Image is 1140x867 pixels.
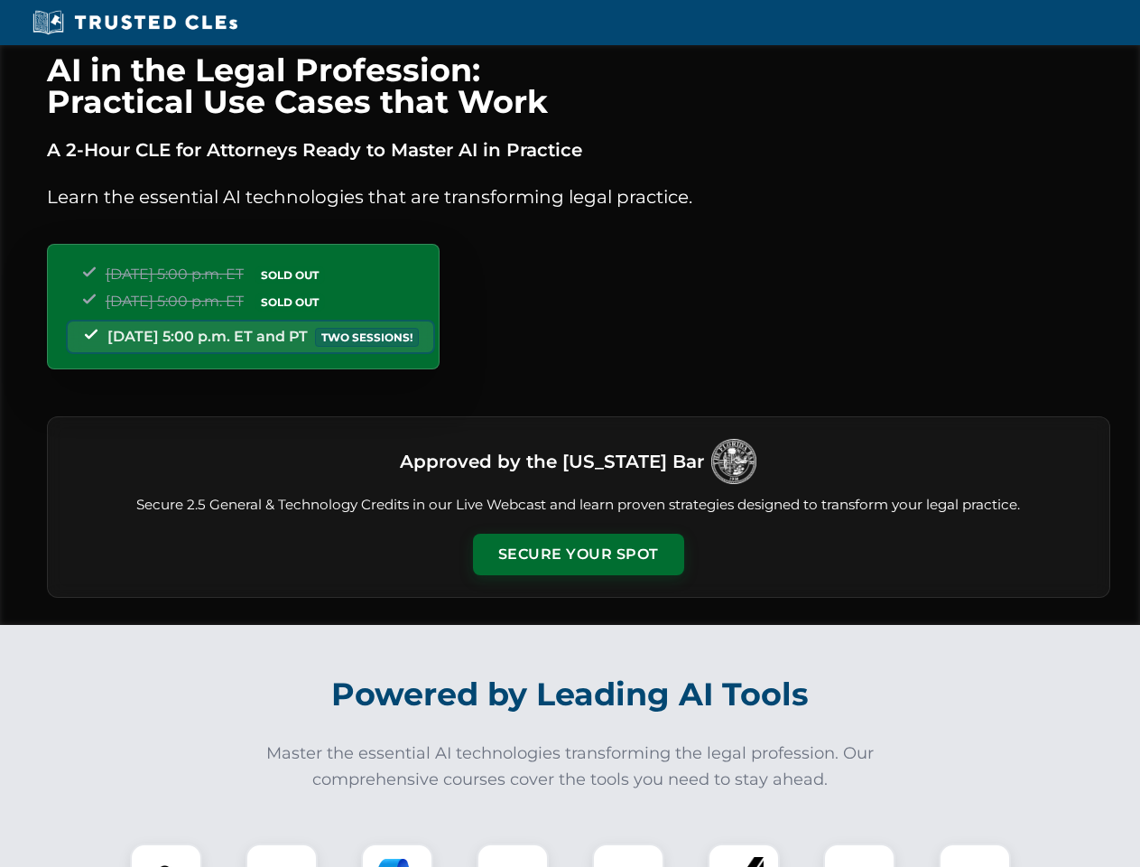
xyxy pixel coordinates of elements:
button: Secure Your Spot [473,534,684,575]
span: SOLD OUT [255,293,325,312]
p: A 2-Hour CLE for Attorneys Ready to Master AI in Practice [47,135,1110,164]
span: [DATE] 5:00 p.m. ET [106,293,244,310]
p: Secure 2.5 General & Technology Credits in our Live Webcast and learn proven strategies designed ... [70,495,1088,516]
span: [DATE] 5:00 p.m. ET [106,266,244,283]
img: Trusted CLEs [27,9,243,36]
p: Learn the essential AI technologies that are transforming legal practice. [47,182,1110,211]
h2: Powered by Leading AI Tools [70,663,1070,726]
p: Master the essential AI technologies transforming the legal profession. Our comprehensive courses... [255,741,886,793]
img: Logo [711,439,756,484]
h1: AI in the Legal Profession: Practical Use Cases that Work [47,54,1110,117]
h3: Approved by the [US_STATE] Bar [400,445,704,478]
span: SOLD OUT [255,266,325,284]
